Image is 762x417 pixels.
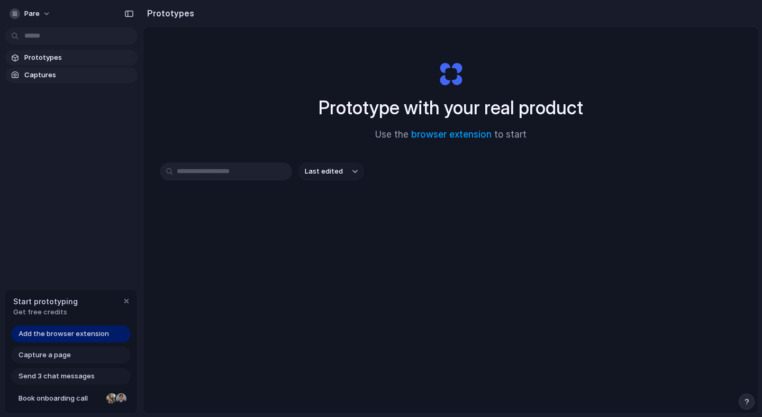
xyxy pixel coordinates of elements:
[411,129,492,140] a: browser extension
[298,162,364,180] button: Last edited
[19,393,102,404] span: Book onboarding call
[105,392,118,405] div: Nicole Kubica
[5,5,56,22] button: Pare
[19,350,71,360] span: Capture a page
[13,296,78,307] span: Start prototyping
[5,67,138,83] a: Captures
[24,70,133,80] span: Captures
[305,166,343,177] span: Last edited
[11,390,131,407] a: Book onboarding call
[5,50,138,66] a: Prototypes
[24,52,133,63] span: Prototypes
[13,307,78,318] span: Get free credits
[319,94,583,122] h1: Prototype with your real product
[24,8,40,19] span: Pare
[11,325,131,342] a: Add the browser extension
[143,7,194,20] h2: Prototypes
[115,392,128,405] div: Christian Iacullo
[375,128,527,142] span: Use the to start
[19,371,95,382] span: Send 3 chat messages
[19,329,109,339] span: Add the browser extension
